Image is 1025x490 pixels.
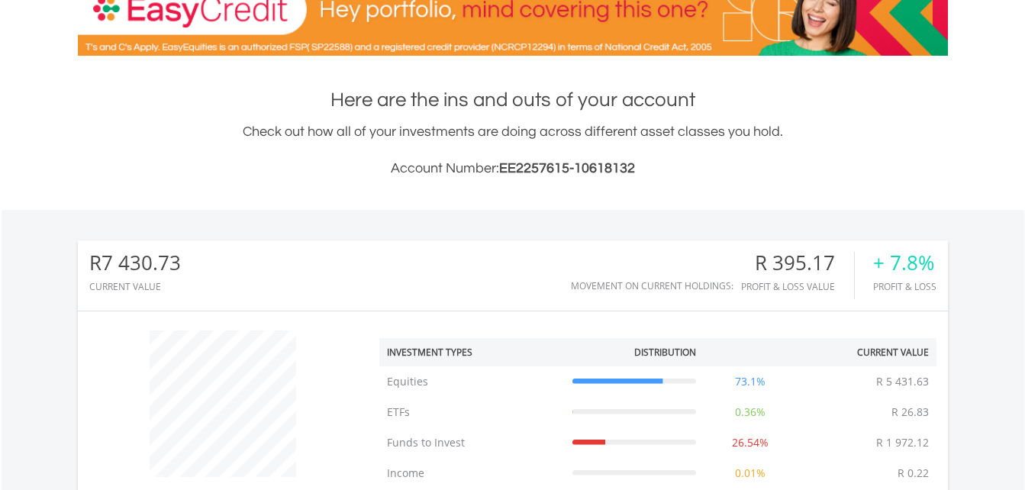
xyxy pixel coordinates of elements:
[634,346,696,359] div: Distribution
[571,281,733,291] div: Movement on Current Holdings:
[869,427,936,458] td: R 1 972.12
[741,282,854,292] div: Profit & Loss Value
[741,252,854,274] div: R 395.17
[869,366,936,397] td: R 5 431.63
[884,397,936,427] td: R 26.83
[379,366,565,397] td: Equities
[873,252,936,274] div: + 7.8%
[78,158,948,179] h3: Account Number:
[499,161,635,176] span: EE2257615-10618132
[890,458,936,488] td: R 0.22
[89,252,181,274] div: R7 430.73
[379,338,565,366] th: Investment Types
[78,121,948,179] div: Check out how all of your investments are doing across different asset classes you hold.
[78,86,948,114] h1: Here are the ins and outs of your account
[704,427,797,458] td: 26.54%
[704,366,797,397] td: 73.1%
[379,397,565,427] td: ETFs
[873,282,936,292] div: Profit & Loss
[704,458,797,488] td: 0.01%
[379,458,565,488] td: Income
[89,282,181,292] div: CURRENT VALUE
[379,427,565,458] td: Funds to Invest
[797,338,936,366] th: Current Value
[704,397,797,427] td: 0.36%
